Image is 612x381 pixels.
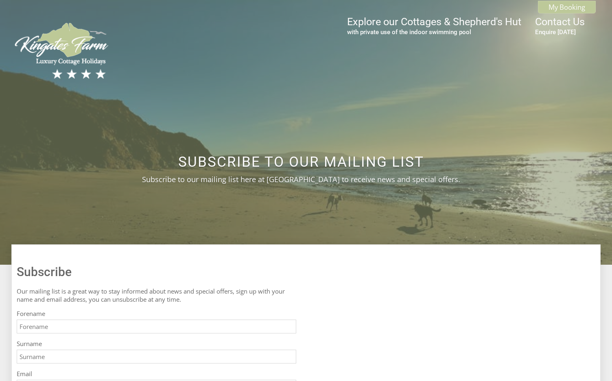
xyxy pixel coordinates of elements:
h1: Subscribe [17,265,296,279]
p: Our mailing list is a great way to stay informed about news and special offers, sign up with your... [17,287,296,303]
label: Forename [17,309,296,318]
a: Contact UsEnquire [DATE] [535,16,585,36]
a: My Booking [538,1,596,13]
input: Surname [17,350,296,364]
img: Kingates Farm [11,21,113,81]
small: Enquire [DATE] [535,28,585,36]
small: with private use of the indoor swimming pool [347,28,521,36]
input: Forename [17,320,296,333]
h2: Subscribe to our Mailing List [69,154,533,170]
p: Subscribe to our mailing list here at [GEOGRAPHIC_DATA] to receive news and special offers. [69,174,533,184]
label: Email [17,370,296,378]
a: Explore our Cottages & Shepherd's Hutwith private use of the indoor swimming pool [347,16,521,36]
label: Surname [17,340,296,348]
